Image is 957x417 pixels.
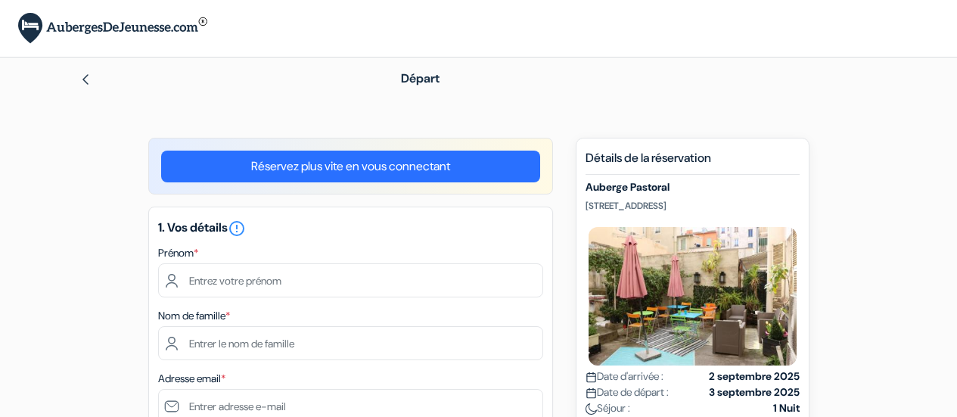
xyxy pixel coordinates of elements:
[709,369,800,384] strong: 2 septembre 2025
[586,400,630,416] span: Séjour :
[158,308,230,324] label: Nom de famille
[79,73,92,86] img: left_arrow.svg
[18,13,207,44] img: AubergesDeJeunesse.com
[709,384,800,400] strong: 3 septembre 2025
[161,151,540,182] a: Réservez plus vite en vous connectant
[158,263,543,297] input: Entrez votre prénom
[586,372,597,383] img: calendar.svg
[158,326,543,360] input: Entrer le nom de famille
[158,371,225,387] label: Adresse email
[228,219,246,235] a: error_outline
[158,245,198,261] label: Prénom
[586,151,800,175] h5: Détails de la réservation
[228,219,246,238] i: error_outline
[586,369,663,384] span: Date d'arrivée :
[773,400,800,416] strong: 1 Nuit
[586,181,800,194] h5: Auberge Pastoral
[158,219,543,238] h5: 1. Vos détails
[586,384,669,400] span: Date de départ :
[586,387,597,399] img: calendar.svg
[401,70,440,86] span: Départ
[586,200,800,212] p: [STREET_ADDRESS]
[586,403,597,415] img: moon.svg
